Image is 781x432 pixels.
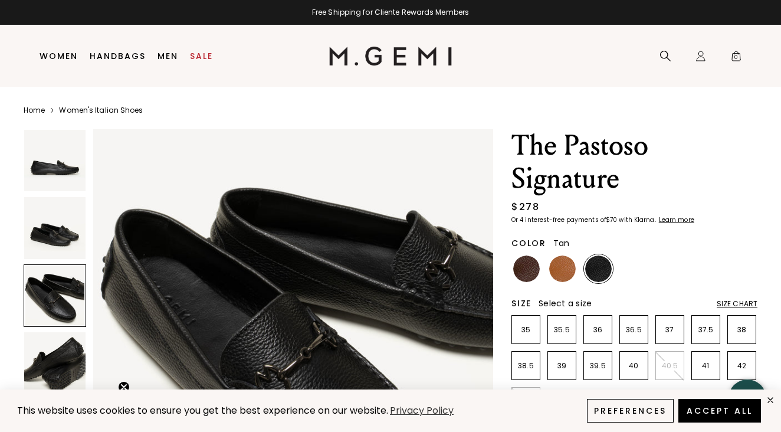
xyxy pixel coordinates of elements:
[24,332,86,394] img: The Pastoso Signature
[190,51,213,61] a: Sale
[59,106,143,115] a: Women's Italian Shoes
[24,106,45,115] a: Home
[24,197,86,258] img: The Pastoso Signature
[728,361,756,371] p: 42
[692,325,720,335] p: 37.5
[620,361,648,371] p: 40
[548,361,576,371] p: 39
[90,51,146,61] a: Handbags
[511,129,757,195] h1: The Pastoso Signature
[511,299,531,308] h2: Size
[728,325,756,335] p: 38
[619,215,657,224] klarna-placement-style-body: with Klarna
[584,361,612,371] p: 39.5
[512,361,540,371] p: 38.5
[511,238,546,248] h2: Color
[17,404,388,417] span: This website uses cookies to ensure you get the best experience on our website.
[539,297,592,309] span: Select a size
[584,325,612,335] p: 36
[329,47,452,66] img: M.Gemi
[659,215,694,224] klarna-placement-style-cta: Learn more
[118,381,130,393] button: Close teaser
[620,325,648,335] p: 36.5
[157,51,178,61] a: Men
[692,361,720,371] p: 41
[730,53,742,64] span: 0
[40,51,78,61] a: Women
[656,361,684,371] p: 40.5
[766,395,775,405] div: close
[717,299,757,309] div: Size Chart
[606,215,617,224] klarna-placement-style-amount: $70
[513,256,540,282] img: Chocolate
[678,399,761,423] button: Accept All
[511,200,539,214] div: $278
[548,325,576,335] p: 35.5
[549,256,576,282] img: Tan
[553,237,570,249] span: Tan
[658,217,694,224] a: Learn more
[388,404,455,418] a: Privacy Policy (opens in a new tab)
[512,325,540,335] p: 35
[656,325,684,335] p: 37
[585,256,612,282] img: Black
[24,130,86,191] img: The Pastoso Signature
[511,215,606,224] klarna-placement-style-body: Or 4 interest-free payments of
[587,399,674,423] button: Preferences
